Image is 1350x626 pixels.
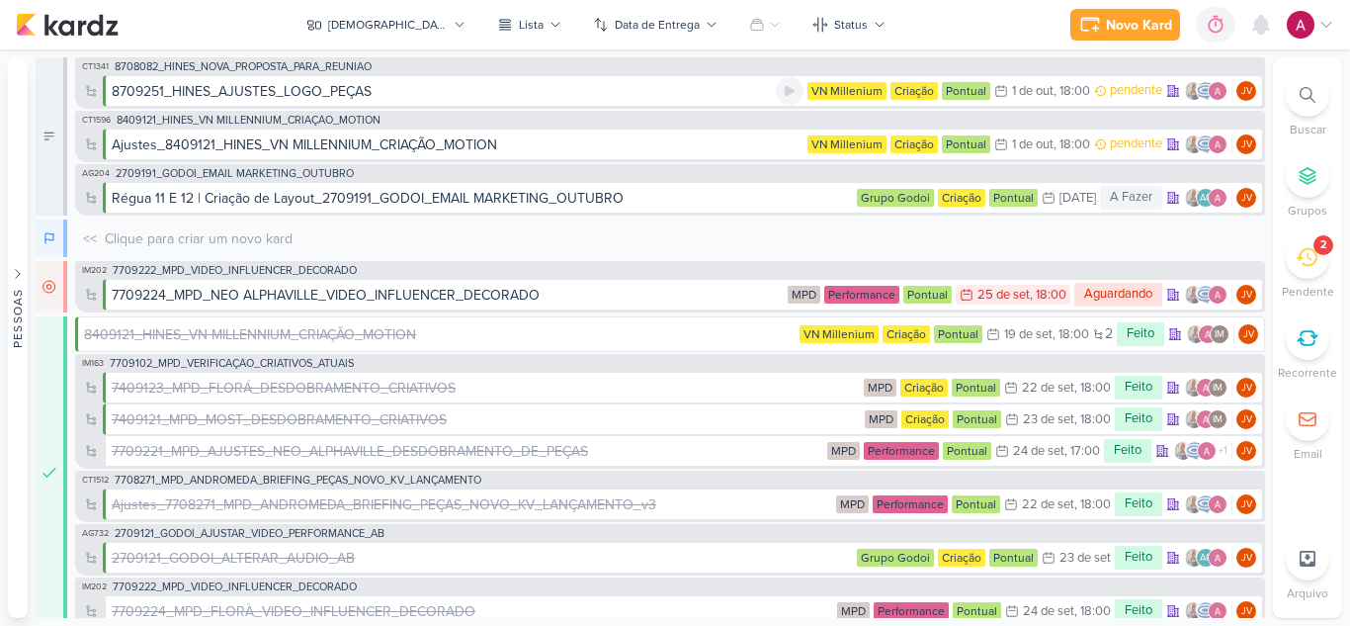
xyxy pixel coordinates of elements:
div: 1 de out [1012,85,1054,98]
div: , 18:00 [1054,138,1090,151]
p: JV [1241,194,1252,204]
div: Feito [1115,599,1162,623]
div: Feito [1117,322,1164,346]
img: kardz.app [16,13,119,37]
img: Iara Santos [1186,324,1206,344]
div: Joney Viana [1236,601,1256,621]
img: Alessandra Gomes [1208,188,1227,208]
div: 1 de out [1012,138,1054,151]
div: Responsável: Joney Viana [1236,81,1256,101]
img: Alessandra Gomes [1196,409,1216,429]
div: , 17:00 [1064,445,1100,458]
span: 2709191_GODOI_EMAIL MARKETING_OUTUBRO [116,168,354,179]
span: CT1512 [80,475,111,486]
div: 7409121_MPD_MOST_DESDOBRAMENTO_CRIATIVOS [112,409,861,430]
img: Alessandra Gomes [1208,134,1227,154]
div: Pontual [903,286,952,304]
span: 7709102_MPD_VERIFICAÇÃO_CRIATIVOS_ATUAIS [110,358,354,369]
img: Iara Santos [1184,409,1204,429]
img: Alessandra Gomes [1197,441,1217,461]
div: Responsável: Joney Viana [1236,548,1256,568]
div: Aguardando [1074,283,1162,307]
span: AG204 [80,168,112,179]
div: 7409123_MPD_FLORÁ_DESDOBRAMENTO_CRIATIVOS [112,378,456,399]
div: Colaboradores: Iara Santos, Caroline Traven De Andrade, Alessandra Gomes, Isabella Machado Guimarães [1173,441,1232,461]
div: Pontual [953,602,1001,620]
div: Feito [1104,439,1151,463]
img: Alessandra Gomes [1208,494,1227,514]
span: AG732 [80,528,111,539]
img: Alessandra Gomes [1208,548,1227,568]
p: JV [1241,554,1252,564]
div: 7409123_MPD_FLORÁ_DESDOBRAMENTO_CRIATIVOS [112,378,860,399]
div: 7709224_MPD_NEO ALPHAVILLE_VIDEO_INFLUENCER_DECORADO [112,285,784,306]
div: Criação [901,410,949,428]
img: Caroline Traven De Andrade [1196,601,1216,621]
div: Joney Viana [1236,494,1256,514]
div: Responsável: Joney Viana [1236,134,1256,154]
div: Grupo Godoi [857,549,934,567]
div: MPD [788,286,820,304]
p: Grupos [1288,202,1327,220]
div: Colaboradores: Iara Santos, Caroline Traven De Andrade, Alessandra Gomes [1184,285,1232,305]
div: 22 de set [1022,382,1074,395]
div: Responsável: Joney Viana [1236,441,1256,461]
div: Novo Kard [1106,15,1172,36]
div: VN Millenium [800,325,879,343]
div: Pontual [934,325,982,343]
div: Joney Viana [1236,441,1256,461]
div: Pontual [989,189,1038,207]
div: Feito [1115,492,1162,516]
div: Responsável: Joney Viana [1236,494,1256,514]
p: Email [1294,445,1322,463]
div: Colaboradores: Iara Santos, Aline Gimenez Graciano, Alessandra Gomes [1184,548,1232,568]
div: , 18:00 [1030,289,1066,302]
div: Pontual [952,495,1000,513]
img: Alessandra Gomes [1208,81,1227,101]
img: Caroline Traven De Andrade [1185,441,1205,461]
div: Feito [1115,407,1162,431]
div: MPD [827,442,860,460]
div: Responsável: Joney Viana [1236,601,1256,621]
p: JV [1243,330,1254,340]
div: Responsável: Joney Viana [1236,188,1256,208]
div: Em Andamento [36,220,67,257]
div: , 18:00 [1074,605,1111,618]
div: Ligar relógio [776,77,803,105]
img: Caroline Traven De Andrade [1196,285,1216,305]
div: Ajustes_7708271_MPD_ANDROMEDA_BRIEFING_PEÇAS_NOVO_KV_LANÇAMENTO_v3 [112,494,832,515]
li: Ctrl + F [1273,73,1342,138]
div: Colaboradores: Iara Santos, Caroline Traven De Andrade, Alessandra Gomes [1184,134,1232,154]
div: 7709221_MPD_AJUSTES_NEO_ALPHAVILLE_DESDOBRAMENTO_DE_PEÇAS [112,441,588,462]
div: 2709121_GODOI_ALTERAR_AUDIO_AB [112,548,355,569]
span: 8409121_HINES_VN MILLENNIUM_CRIAÇÃO_MOTION [117,115,380,126]
div: Régua 11 E 12 | Criação de Layout_2709191_GODOI_EMAIL MARKETING_OUTUBRO [112,188,624,209]
div: Performance [873,495,948,513]
div: 7709224_MPD_FLORÀ_VIDEO_INFLUENCER_DECORADO [112,601,833,622]
p: JV [1241,415,1252,425]
div: Em Espera [36,261,67,313]
p: Buscar [1290,121,1326,138]
p: JV [1241,607,1252,617]
div: Criação [883,325,930,343]
div: Ajustes_8409121_HINES_VN MILLENNIUM_CRIAÇÃO_MOTION [112,134,497,155]
div: Responsável: Joney Viana [1236,378,1256,398]
div: 8409121_HINES_VN MILLENNIUM_CRIAÇÃO_MOTION [84,324,416,345]
div: Criação [890,135,938,153]
div: Responsável: Joney Viana [1236,285,1256,305]
div: Pontual [989,549,1038,567]
div: MPD [864,379,896,397]
div: VN Millenium [807,82,886,100]
div: Colaboradores: Iara Santos, Alessandra Gomes, Isabella Machado Guimarães [1186,324,1234,344]
p: pendente [1110,134,1162,154]
p: IM [1213,415,1223,425]
div: 8409121_HINES_VN MILLENNIUM_CRIAÇÃO_MOTION [84,324,796,345]
div: Feito [1115,546,1162,570]
div: Pontual [942,82,990,100]
div: 7709224_MPD_FLORÀ_VIDEO_INFLUENCER_DECORADO [112,601,475,622]
p: pendente [1110,81,1162,101]
div: , 18:00 [1074,413,1111,426]
p: JV [1241,140,1252,150]
div: 2 [1320,237,1326,253]
div: 2709121_GODOI_ALTERAR_AUDIO_AB [112,548,853,569]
